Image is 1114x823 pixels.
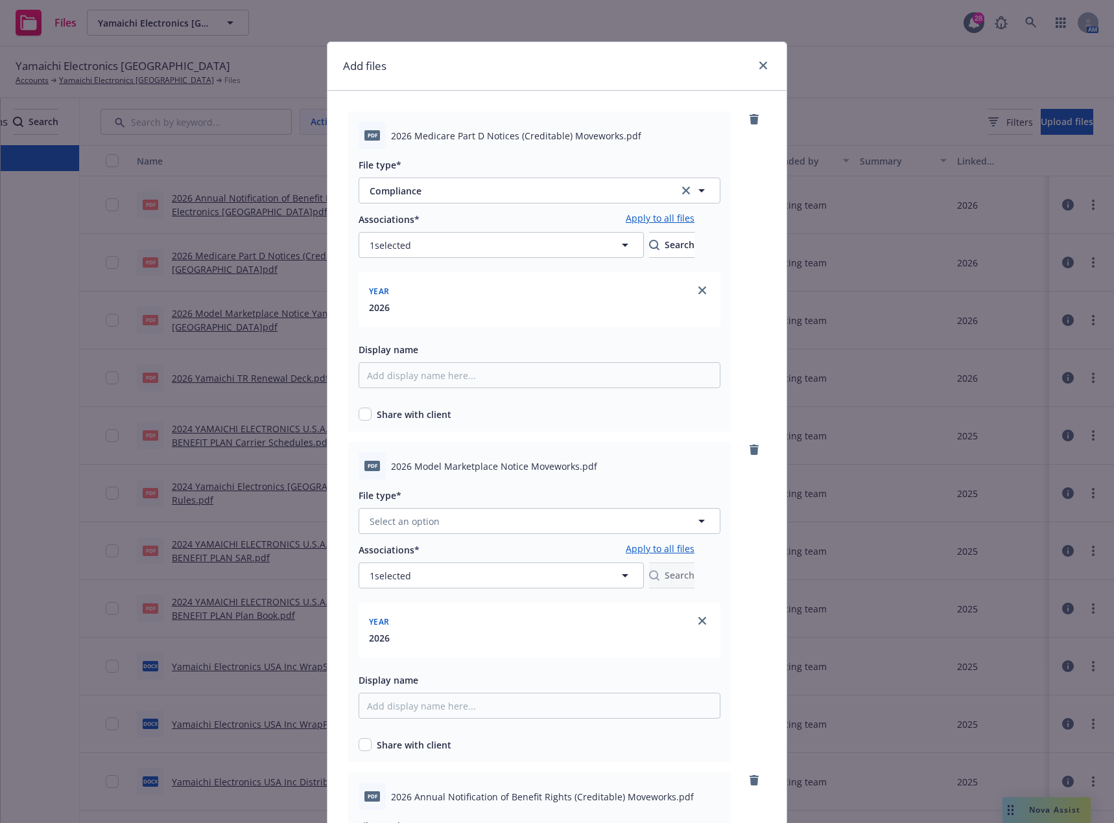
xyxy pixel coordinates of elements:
a: Apply to all files [626,542,694,557]
a: clear selection [678,183,694,198]
input: Add display name here... [359,693,720,719]
span: Share with client [377,408,451,421]
a: Apply to all files [626,211,694,227]
span: File type* [359,489,401,502]
button: Complianceclear selection [359,178,720,203]
button: Select an option [359,508,720,534]
button: 1selected [359,232,644,258]
span: Compliance [370,184,661,198]
span: Display name [359,674,418,686]
a: remove [746,442,762,458]
span: 2026 Model Marketplace Notice Moveworks.pdf [391,459,597,473]
button: 1selected [359,562,644,588]
a: close [755,58,771,73]
span: Select an option [370,515,440,528]
input: Add display name here... [359,362,720,388]
svg: Search [649,570,659,581]
span: pdf [364,461,380,470]
span: 1 selected [370,569,411,583]
span: 1 selected [370,238,411,252]
span: pdf [364,130,380,140]
span: Year [369,616,389,627]
div: Search [649,563,694,588]
a: close [694,613,710,629]
button: 2026 [369,301,390,314]
button: SearchSearch [649,232,694,258]
span: Display name [359,343,418,356]
span: 2026 Medicare Part D Notices (Creditable) Moveworks.pdf [391,129,641,143]
svg: Search [649,240,659,250]
span: 2026 Annual Notification of Benefit Rights (Creditable) Moveworks.pdf [391,790,694,804]
span: pdf [364,791,380,801]
span: Associations* [359,213,420,226]
a: close [694,283,710,298]
span: File type* [359,159,401,171]
h1: Add files [343,58,386,75]
button: 2026 [369,631,390,645]
span: Associations* [359,544,420,556]
a: remove [746,111,762,127]
a: remove [746,772,762,788]
div: Search [649,233,694,257]
button: SearchSearch [649,562,694,588]
span: Share with client [377,738,451,752]
span: Year [369,286,389,297]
